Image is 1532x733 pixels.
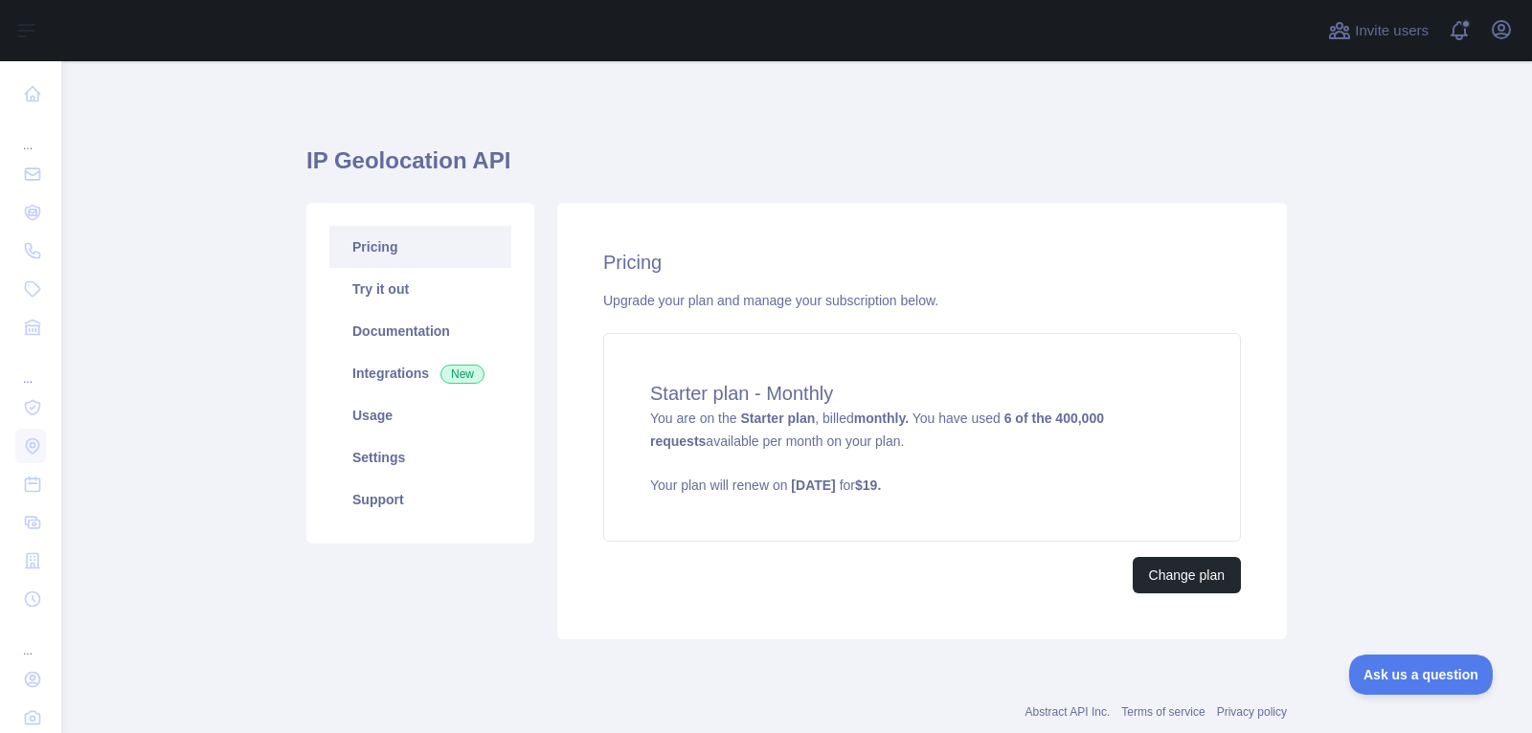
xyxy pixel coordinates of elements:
[329,310,511,352] a: Documentation
[603,291,1241,310] div: Upgrade your plan and manage your subscription below.
[740,411,815,426] strong: Starter plan
[1349,655,1494,695] iframe: Toggle Customer Support
[306,145,1287,191] h1: IP Geolocation API
[650,411,1104,449] strong: 6 of the 400,000 requests
[1133,557,1241,593] button: Change plan
[329,226,511,268] a: Pricing
[1217,705,1287,719] a: Privacy policy
[1025,705,1111,719] a: Abstract API Inc.
[440,365,484,384] span: New
[1355,20,1429,42] span: Invite users
[650,380,1194,407] h4: Starter plan - Monthly
[15,115,46,153] div: ...
[329,394,511,436] a: Usage
[1121,705,1205,719] a: Terms of service
[329,478,511,521] a: Support
[15,348,46,387] div: ...
[855,478,881,493] strong: $ 19 .
[15,620,46,658] div: ...
[854,411,909,426] strong: monthly.
[650,411,1194,495] span: You are on the , billed You have used available per month on your plan.
[1324,15,1432,46] button: Invite users
[791,478,835,493] strong: [DATE]
[329,268,511,310] a: Try it out
[603,249,1241,276] h2: Pricing
[650,476,1194,495] p: Your plan will renew on for
[329,436,511,478] a: Settings
[329,352,511,394] a: Integrations New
